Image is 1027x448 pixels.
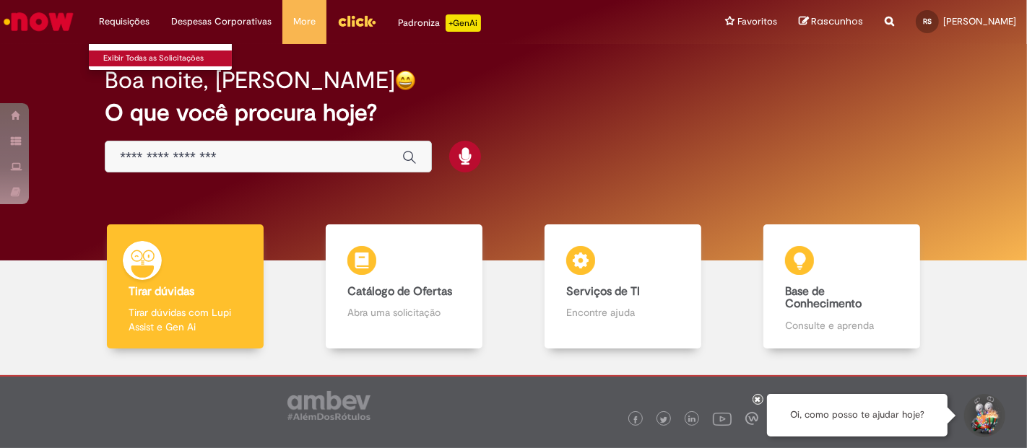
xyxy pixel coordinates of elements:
[398,14,481,32] div: Padroniza
[799,15,863,29] a: Rascunhos
[347,305,461,320] p: Abra uma solicitação
[395,70,416,91] img: happy-face.png
[785,284,862,312] b: Base de Conhecimento
[737,14,777,29] span: Favoritos
[688,416,695,424] img: logo_footer_linkedin.png
[337,10,376,32] img: click_logo_yellow_360x200.png
[293,14,316,29] span: More
[1,7,76,36] img: ServiceNow
[713,409,732,428] img: logo_footer_youtube.png
[347,284,452,299] b: Catálogo de Ofertas
[105,68,395,93] h2: Boa noite, [PERSON_NAME]
[923,17,932,26] span: RS
[105,100,922,126] h2: O que você procura hoje?
[566,284,640,299] b: Serviços de TI
[129,305,242,334] p: Tirar dúvidas com Lupi Assist e Gen Ai
[732,224,951,349] a: Base de Conhecimento Consulte e aprenda
[295,224,513,349] a: Catálogo de Ofertas Abra uma solicitação
[745,412,758,425] img: logo_footer_workplace.png
[962,394,1005,437] button: Iniciar Conversa de Suporte
[287,391,370,420] img: logo_footer_ambev_rotulo_gray.png
[660,416,667,423] img: logo_footer_twitter.png
[99,14,149,29] span: Requisições
[88,43,233,71] ul: Requisições
[76,224,295,349] a: Tirar dúvidas Tirar dúvidas com Lupi Assist e Gen Ai
[513,224,732,349] a: Serviços de TI Encontre ajuda
[446,14,481,32] p: +GenAi
[785,318,898,333] p: Consulte e aprenda
[89,50,248,66] a: Exibir Todas as Solicitações
[811,14,863,28] span: Rascunhos
[566,305,680,320] p: Encontre ajuda
[632,416,639,423] img: logo_footer_facebook.png
[767,394,948,436] div: Oi, como posso te ajudar hoje?
[943,15,1016,27] span: [PERSON_NAME]
[171,14,272,29] span: Despesas Corporativas
[129,284,194,299] b: Tirar dúvidas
